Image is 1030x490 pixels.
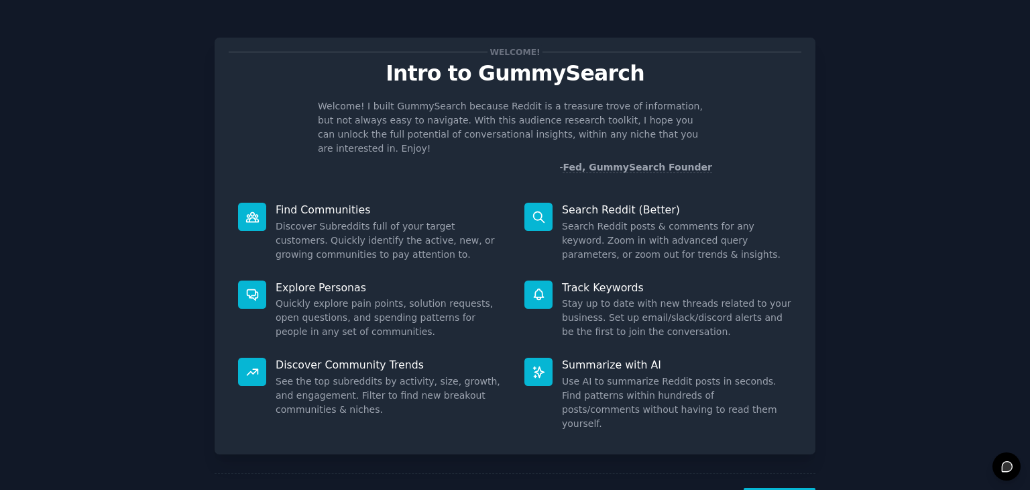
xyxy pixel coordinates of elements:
[562,297,792,339] dd: Stay up to date with new threads related to your business. Set up email/slack/discord alerts and ...
[276,297,506,339] dd: Quickly explore pain points, solution requests, open questions, and spending patterns for people ...
[559,160,712,175] div: -
[276,219,506,262] dd: Discover Subreddits full of your target customers. Quickly identify the active, new, or growing c...
[318,99,712,156] p: Welcome! I built GummySearch because Reddit is a treasure trove of information, but not always ea...
[562,358,792,372] p: Summarize with AI
[276,203,506,217] p: Find Communities
[562,203,792,217] p: Search Reddit (Better)
[562,219,792,262] dd: Search Reddit posts & comments for any keyword. Zoom in with advanced query parameters, or zoom o...
[562,281,792,295] p: Track Keywords
[276,358,506,372] p: Discover Community Trends
[276,281,506,295] p: Explore Personas
[276,375,506,417] dd: See the top subreddits by activity, size, growth, and engagement. Filter to find new breakout com...
[488,45,542,59] span: Welcome!
[562,375,792,431] dd: Use AI to summarize Reddit posts in seconds. Find patterns within hundreds of posts/comments with...
[229,62,801,85] p: Intro to GummySearch
[563,162,712,173] a: Fed, GummySearch Founder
